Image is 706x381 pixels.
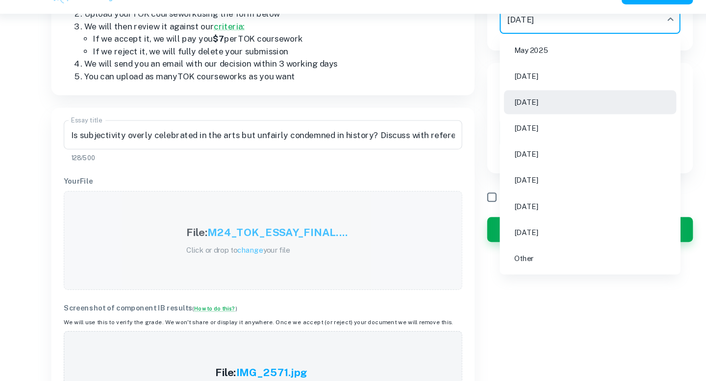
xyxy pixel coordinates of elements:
[477,107,639,130] li: [DATE]
[477,58,639,81] li: May 2025
[477,205,639,228] li: [DATE]
[477,230,639,252] li: [DATE]
[477,132,639,154] li: [DATE]
[477,254,639,277] li: Other
[477,83,639,105] li: [DATE]
[477,156,639,179] li: [DATE]
[477,181,639,203] li: [DATE]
